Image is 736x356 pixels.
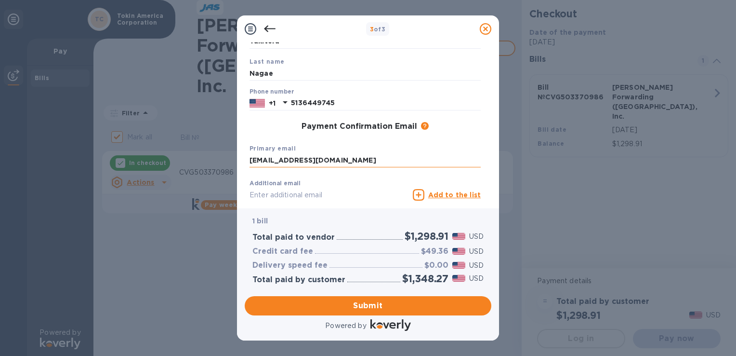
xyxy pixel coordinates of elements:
p: USD [469,232,484,242]
span: Submit [252,300,484,312]
input: Enter additional email [250,188,409,202]
h3: Payment Confirmation Email [302,122,417,131]
b: Last name [250,58,285,65]
b: of 3 [370,26,386,33]
img: USD [452,275,465,282]
span: 3 [370,26,374,33]
img: US [250,98,265,109]
button: Submit [245,296,491,315]
h3: Delivery speed fee [252,261,328,270]
h3: $0.00 [424,261,448,270]
u: Add to the list [428,191,481,199]
h3: Total paid to vendor [252,233,335,242]
h2: $1,348.27 [402,273,448,285]
label: Phone number [250,89,294,95]
p: USD [469,274,484,284]
b: 1 bill [252,217,268,225]
input: Enter your last name [250,66,481,81]
p: Powered by [325,321,366,331]
p: USD [469,260,484,271]
h3: $49.36 [421,247,448,256]
p: USD [469,246,484,257]
b: Primary email [250,145,296,152]
img: USD [452,248,465,255]
input: Enter your phone number [291,96,481,110]
p: +1 [269,98,276,108]
label: Additional email [250,181,301,187]
h3: Total paid by customer [252,275,345,285]
img: USD [452,262,465,269]
h3: Credit card fee [252,247,313,256]
input: Enter your primary name [250,153,481,168]
img: Logo [370,319,411,331]
h2: $1,298.91 [405,230,448,242]
img: USD [452,233,465,240]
